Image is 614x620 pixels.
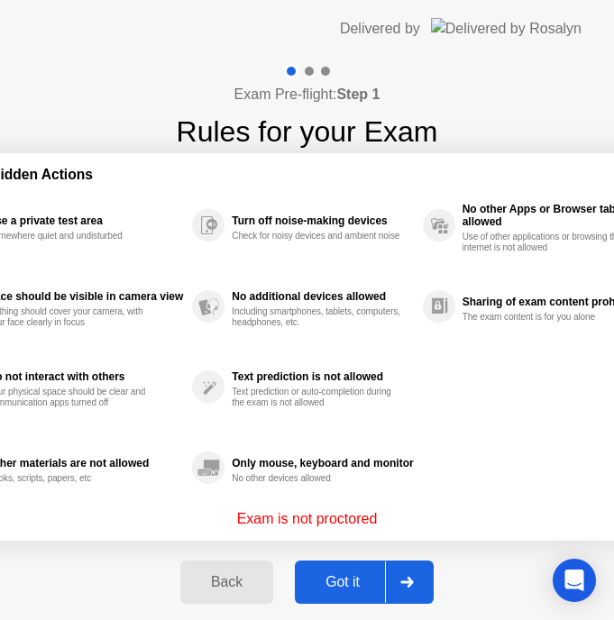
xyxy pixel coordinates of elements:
[300,574,385,590] div: Got it
[431,18,582,39] img: Delivered by Rosalyn
[232,290,413,303] div: No additional devices allowed
[232,306,402,328] div: Including smartphones, tablets, computers, headphones, etc.
[232,457,413,470] div: Only mouse, keyboard and monitor
[232,214,413,227] div: Turn off noise-making devices
[336,87,380,102] b: Step 1
[295,561,434,604] button: Got it
[232,387,402,408] div: Text prediction or auto-completion during the exam is not allowed
[234,84,380,105] h4: Exam Pre-flight:
[237,508,378,530] p: Exam is not proctored
[180,561,273,604] button: Back
[340,18,420,40] div: Delivered by
[232,231,402,242] div: Check for noisy devices and ambient noise
[232,370,413,383] div: Text prediction is not allowed
[232,473,402,484] div: No other devices allowed
[186,574,268,590] div: Back
[553,559,596,602] div: Open Intercom Messenger
[177,110,438,153] h1: Rules for your Exam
